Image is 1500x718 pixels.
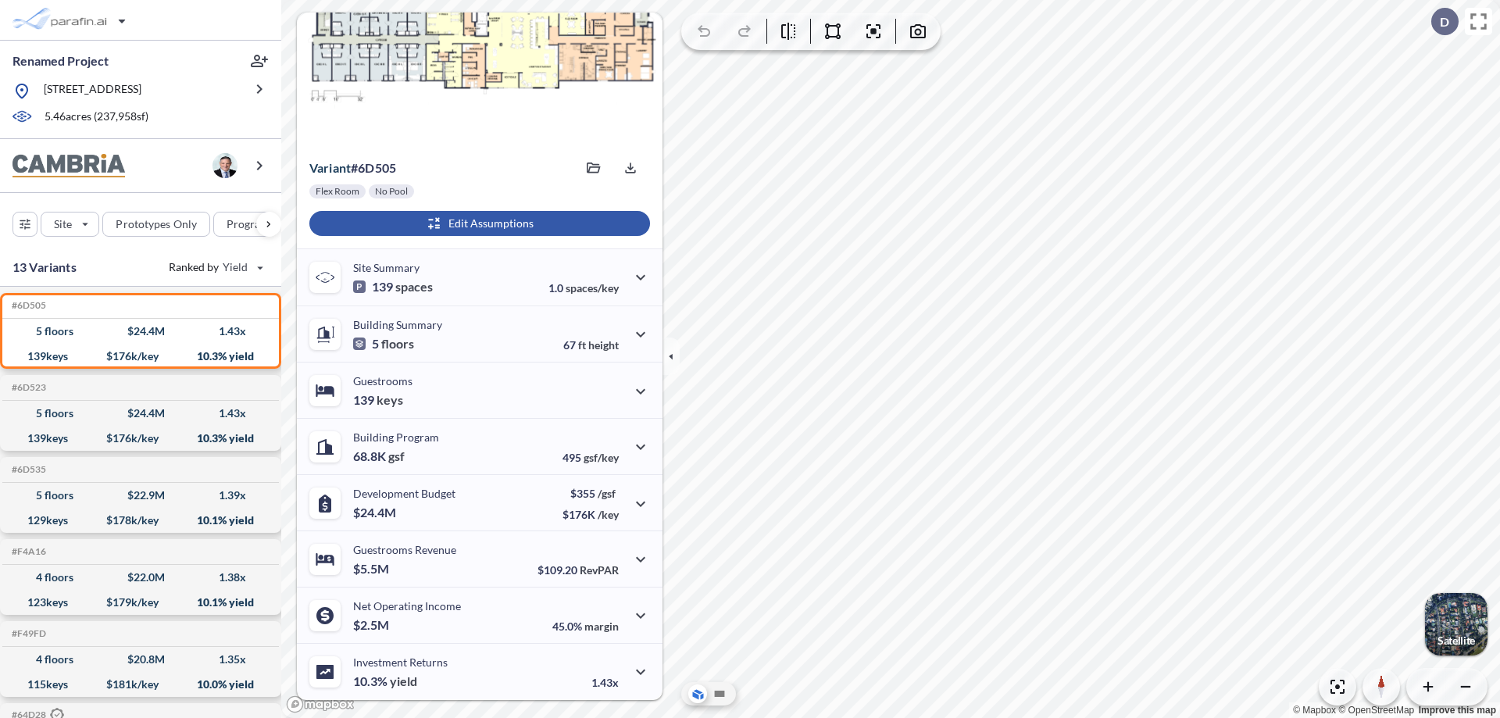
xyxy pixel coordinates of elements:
[309,160,396,176] p: # 6d505
[381,336,414,352] span: floors
[9,628,46,639] h5: Click to copy the code
[1437,634,1475,647] p: Satellite
[566,281,619,295] span: spaces/key
[1425,593,1487,655] button: Switcher ImageSatellite
[1440,15,1449,29] p: D
[395,279,433,295] span: spaces
[353,430,439,444] p: Building Program
[41,212,99,237] button: Site
[537,563,619,577] p: $109.20
[309,211,650,236] button: Edit Assumptions
[353,392,403,408] p: 139
[353,318,442,331] p: Building Summary
[12,258,77,277] p: 13 Variants
[588,338,619,352] span: height
[353,261,420,274] p: Site Summary
[584,451,619,464] span: gsf/key
[12,154,125,178] img: BrandImage
[353,374,412,388] p: Guestrooms
[102,212,210,237] button: Prototypes Only
[213,212,298,237] button: Program
[9,464,46,475] h5: Click to copy the code
[578,338,586,352] span: ft
[309,160,351,175] span: Variant
[223,259,248,275] span: Yield
[353,617,391,633] p: $2.5M
[353,279,433,295] p: 139
[286,695,355,713] a: Mapbox homepage
[316,185,359,198] p: Flex Room
[1425,593,1487,655] img: Switcher Image
[353,448,405,464] p: 68.8K
[45,109,148,126] p: 5.46 acres ( 237,958 sf)
[562,487,619,500] p: $355
[353,487,455,500] p: Development Budget
[9,546,46,557] h5: Click to copy the code
[353,505,398,520] p: $24.4M
[1293,705,1336,716] a: Mapbox
[54,216,72,232] p: Site
[688,684,707,703] button: Aerial View
[598,487,616,500] span: /gsf
[353,599,461,613] p: Net Operating Income
[710,684,729,703] button: Site Plan
[212,153,237,178] img: user logo
[116,216,197,232] p: Prototypes Only
[375,185,408,198] p: No Pool
[552,620,619,633] p: 45.0%
[562,508,619,521] p: $176K
[390,673,417,689] span: yield
[580,563,619,577] span: RevPAR
[353,561,391,577] p: $5.5M
[353,655,448,669] p: Investment Returns
[584,620,619,633] span: margin
[1338,705,1414,716] a: OpenStreetMap
[12,52,109,70] p: Renamed Project
[227,216,270,232] p: Program
[353,543,456,556] p: Guestrooms Revenue
[591,676,619,689] p: 1.43x
[548,281,619,295] p: 1.0
[563,338,619,352] p: 67
[562,451,619,464] p: 495
[353,673,417,689] p: 10.3%
[156,255,273,280] button: Ranked by Yield
[9,382,46,393] h5: Click to copy the code
[9,300,46,311] h5: Click to copy the code
[598,508,619,521] span: /key
[44,81,141,101] p: [STREET_ADDRESS]
[388,448,405,464] span: gsf
[377,392,403,408] span: keys
[1419,705,1496,716] a: Improve this map
[353,336,414,352] p: 5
